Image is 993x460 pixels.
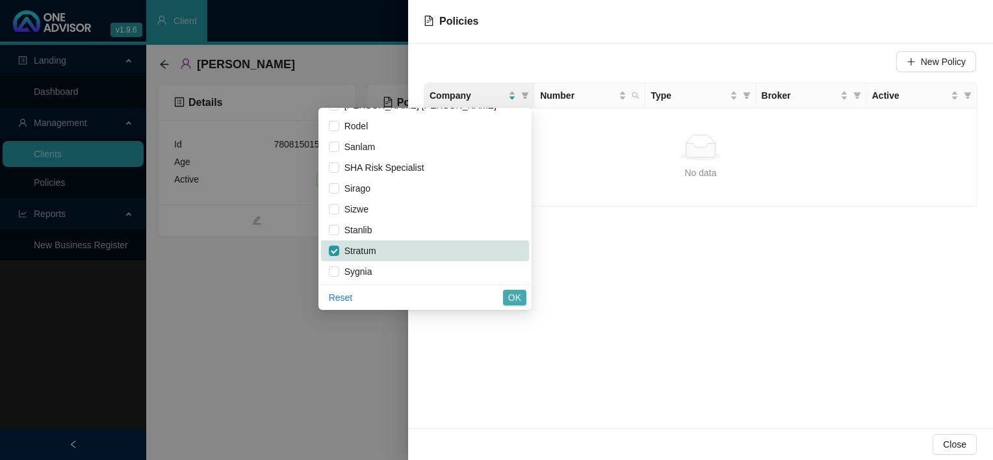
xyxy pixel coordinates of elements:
span: Rodel [339,121,368,131]
div: No data [435,166,966,180]
span: filter [961,86,974,105]
span: file-text [424,16,434,26]
span: Company [430,88,506,103]
th: Number [535,83,645,109]
button: New Policy [896,51,976,72]
span: filter [851,86,864,105]
span: Reset [329,290,353,305]
span: Active [872,88,948,103]
span: Sirago [339,183,370,194]
span: plus [907,57,916,66]
span: filter [743,92,751,99]
span: Stratum [339,246,376,256]
span: Type [651,88,727,103]
span: Sanlam [339,142,375,152]
span: search [629,86,642,105]
span: OK [508,290,521,305]
span: filter [519,86,532,105]
button: Reset [324,290,358,305]
button: OK [503,290,526,305]
th: Type [645,83,756,109]
span: Sizwe [339,204,368,214]
span: filter [853,92,861,99]
button: Close [933,434,977,455]
span: filter [521,92,529,99]
span: filter [964,92,972,99]
span: Number [540,88,616,103]
span: search [632,92,639,99]
th: Broker [756,83,867,109]
span: SHA Risk Specialist [339,162,424,173]
span: Stanlib [339,225,372,235]
span: New Policy [921,55,966,69]
span: Close [943,437,966,452]
span: Sygnia [339,266,372,277]
th: Active [867,83,977,109]
span: filter [740,86,753,105]
span: Policies [439,16,478,27]
span: Broker [762,88,838,103]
